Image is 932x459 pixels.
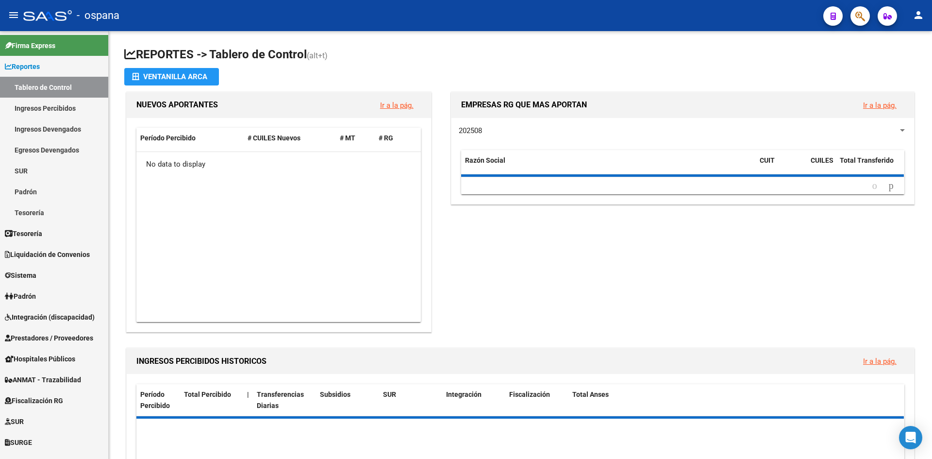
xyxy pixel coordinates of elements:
[840,156,894,164] span: Total Transferido
[5,61,40,72] span: Reportes
[380,101,414,110] a: Ir a la pág.
[5,395,63,406] span: Fiscalización RG
[811,156,833,164] span: CUILES
[136,100,218,109] span: NUEVOS APORTANTES
[136,384,180,416] datatable-header-cell: Período Percibido
[5,416,24,427] span: SUR
[509,391,550,398] span: Fiscalización
[863,101,897,110] a: Ir a la pág.
[320,391,350,398] span: Subsidios
[884,181,898,191] a: go to next page
[136,128,244,149] datatable-header-cell: Período Percibido
[340,134,355,142] span: # MT
[379,384,442,416] datatable-header-cell: SUR
[913,9,924,21] mat-icon: person
[124,47,916,64] h1: REPORTES -> Tablero de Control
[868,181,882,191] a: go to previous page
[807,150,836,182] datatable-header-cell: CUILES
[247,391,249,398] span: |
[505,384,568,416] datatable-header-cell: Fiscalización
[5,270,36,281] span: Sistema
[572,391,609,398] span: Total Anses
[244,128,336,149] datatable-header-cell: # CUILES Nuevos
[461,100,587,109] span: EMPRESAS RG QUE MAS APORTAN
[442,384,505,416] datatable-header-cell: Integración
[140,391,170,409] span: Período Percibido
[5,374,81,385] span: ANMAT - Trazabilidad
[446,391,482,398] span: Integración
[855,96,904,114] button: Ir a la pág.
[257,391,304,409] span: Transferencias Diarias
[180,384,243,416] datatable-header-cell: Total Percibido
[461,150,756,182] datatable-header-cell: Razón Social
[336,128,375,149] datatable-header-cell: # MT
[756,150,807,182] datatable-header-cell: CUIT
[465,156,505,164] span: Razón Social
[307,51,328,60] span: (alt+t)
[77,5,119,26] span: - ospana
[5,312,95,323] span: Integración (discapacidad)
[316,384,379,416] datatable-header-cell: Subsidios
[5,249,90,260] span: Liquidación de Convenios
[379,134,393,142] span: # RG
[132,68,211,85] div: Ventanilla ARCA
[5,437,32,448] span: SURGE
[8,9,19,21] mat-icon: menu
[5,291,36,302] span: Padrón
[383,391,396,398] span: SUR
[243,384,253,416] datatable-header-cell: |
[375,128,414,149] datatable-header-cell: # RG
[140,134,196,142] span: Período Percibido
[760,156,775,164] span: CUIT
[863,357,897,366] a: Ir a la pág.
[184,391,231,398] span: Total Percibido
[5,228,42,239] span: Tesorería
[372,96,421,114] button: Ir a la pág.
[459,126,482,135] span: 202508
[899,426,922,449] div: Open Intercom Messenger
[5,333,93,343] span: Prestadores / Proveedores
[136,152,421,176] div: No data to display
[124,68,219,85] button: Ventanilla ARCA
[568,384,897,416] datatable-header-cell: Total Anses
[836,150,904,182] datatable-header-cell: Total Transferido
[253,384,316,416] datatable-header-cell: Transferencias Diarias
[5,354,75,364] span: Hospitales Públicos
[5,40,55,51] span: Firma Express
[855,352,904,370] button: Ir a la pág.
[136,357,266,366] span: INGRESOS PERCIBIDOS HISTORICOS
[248,134,300,142] span: # CUILES Nuevos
